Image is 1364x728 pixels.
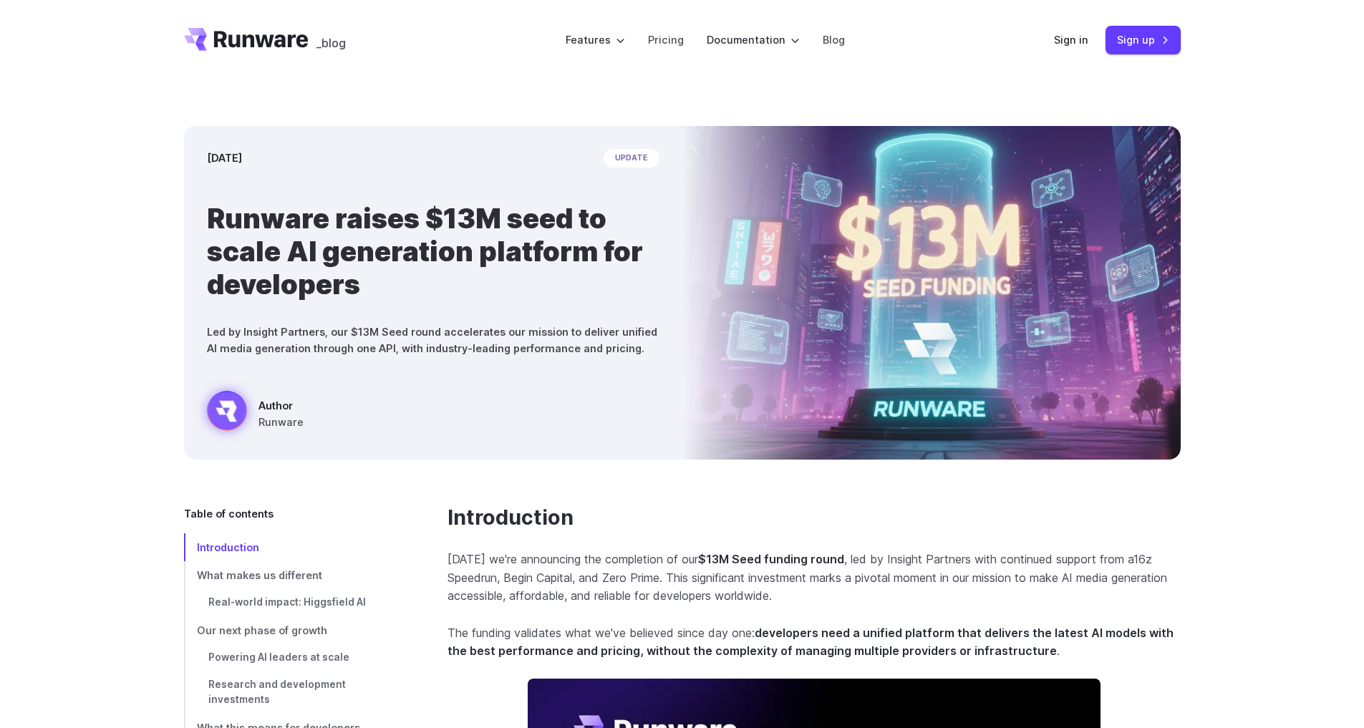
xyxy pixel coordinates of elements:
a: _blog [316,28,346,51]
span: Table of contents [184,505,274,522]
span: Powering AI leaders at scale [208,651,349,663]
a: Blog [823,31,845,48]
a: Powering AI leaders at scale [184,644,402,671]
span: update [604,149,659,168]
label: Documentation [707,31,800,48]
a: Introduction [448,505,574,530]
h1: Runware raises $13M seed to scale AI generation platform for developers [207,202,659,301]
a: Pricing [648,31,684,48]
p: The funding validates what we've believed since day one: . [448,624,1181,661]
span: Author [258,397,304,414]
p: Led by Insight Partners, our $13M Seed round accelerates our mission to deliver unified AI media ... [207,324,659,356]
p: [DATE] we're announcing the completion of our , led by Insight Partners with continued support fr... [448,550,1181,606]
span: Research and development investments [208,679,346,706]
a: What makes us different [184,561,402,589]
time: [DATE] [207,150,242,166]
a: Futuristic city scene with neon lights showing Runware announcement of $13M seed funding in large... [207,391,304,437]
a: Sign in [1054,31,1088,48]
span: What makes us different [197,569,322,581]
strong: $13M Seed funding round [698,552,844,566]
a: Sign up [1106,26,1181,54]
a: Research and development investments [184,671,402,714]
a: Introduction [184,533,402,561]
strong: developers need a unified platform that delivers the latest AI models with the best performance a... [448,626,1174,659]
span: _blog [316,37,346,49]
label: Features [566,31,625,48]
img: Futuristic city scene with neon lights showing Runware announcement of $13M seed funding in large... [682,126,1181,460]
a: Real-world impact: Higgsfield AI [184,589,402,616]
a: Go to / [184,28,309,51]
a: Our next phase of growth [184,616,402,644]
span: Our next phase of growth [197,624,327,636]
span: Runware [258,414,304,430]
span: Introduction [197,541,259,553]
span: Real-world impact: Higgsfield AI [208,596,366,608]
